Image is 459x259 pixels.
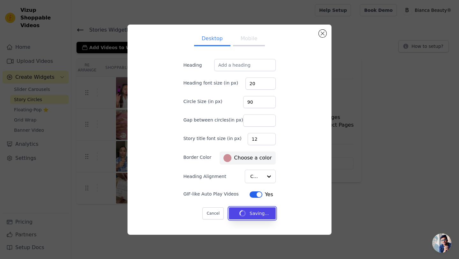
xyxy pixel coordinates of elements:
[319,30,326,37] button: Close modal
[183,62,214,68] label: Heading
[183,191,239,197] label: GIF-like Auto Play Videos
[214,59,276,71] input: Add a heading
[183,80,238,86] label: Heading font size (in px)
[223,154,272,162] label: Choose a color
[194,32,230,46] button: Desktop
[183,98,222,105] label: Circle Size (in px)
[233,32,265,46] button: Mobile
[229,207,276,219] button: Saving...
[183,135,241,142] label: Story title font size (in px)
[432,233,451,253] a: Ouvrir le chat
[183,154,211,160] label: Border Color
[265,191,273,198] span: Yes
[183,117,243,123] label: Gap between circles(in px)
[202,207,224,219] button: Cancel
[183,173,227,180] label: Heading Alignment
